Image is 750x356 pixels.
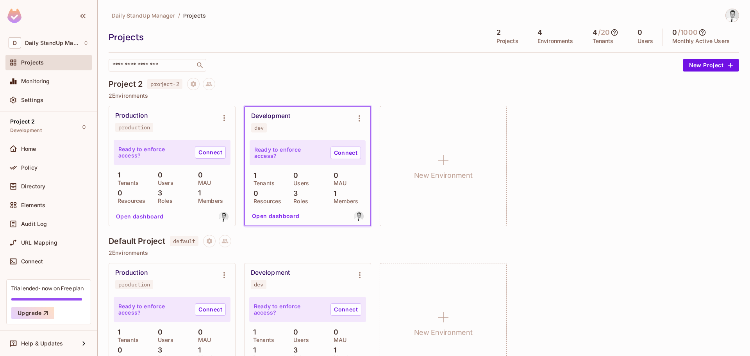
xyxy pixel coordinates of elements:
p: Members [194,198,223,204]
img: Goran Jovanovic [726,9,739,22]
a: Connect [330,303,361,316]
p: Ready to enforce access? [254,303,324,316]
p: Tenants [249,337,274,343]
h5: / 20 [598,29,610,36]
img: SReyMgAAAABJRU5ErkJggg== [7,9,21,23]
button: Open dashboard [249,210,303,222]
p: Resources [250,198,281,204]
span: Project settings [187,82,200,89]
button: Environment settings [216,110,232,126]
p: 3 [289,190,298,197]
p: 1 [194,189,201,197]
img: gjovanovic.st@gmail.com [219,212,229,222]
p: MAU [330,337,346,343]
span: Help & Updates [21,340,63,347]
p: 1 [194,346,201,354]
p: 1 [114,328,120,336]
p: 0 [114,189,122,197]
p: Ready to enforce access? [254,147,324,159]
span: Projects [183,12,206,19]
div: Trial ended- now on Free plan [11,284,84,292]
div: Projects [109,31,483,43]
button: Environment settings [352,267,368,283]
span: Policy [21,165,37,171]
span: Monitoring [21,78,50,84]
h5: 0 [672,29,677,36]
p: 3 [154,189,162,197]
p: 0 [330,328,338,336]
span: Home [21,146,36,152]
p: Tenants [114,337,139,343]
p: 1 [250,172,256,179]
span: Development [10,127,42,134]
h4: Default Project [109,236,165,246]
p: 1 [114,171,120,179]
span: Project settings [203,239,216,246]
a: Connect [195,303,226,316]
p: Users [637,38,653,44]
p: 0 [154,328,162,336]
button: Upgrade [11,307,54,319]
span: Audit Log [21,221,47,227]
a: Connect [195,146,226,159]
p: 0 [194,171,203,179]
li: / [178,12,180,19]
p: Environments [537,38,573,44]
p: Roles [154,198,173,204]
button: New Project [683,59,739,72]
h4: Project 2 [109,79,143,89]
span: Workspace: Daily StandUp Manager [25,40,79,46]
h5: / 1000 [678,29,698,36]
span: D [9,37,21,48]
p: 1 [249,328,256,336]
p: Users [289,337,309,343]
p: Tenants [250,180,275,186]
span: Projects [21,59,44,66]
div: Development [251,269,290,277]
span: Connect [21,258,43,265]
p: Members [330,198,359,204]
p: Projects [496,38,518,44]
span: Settings [21,97,43,103]
button: Environment settings [352,111,367,126]
p: 3 [154,346,162,354]
p: 0 [289,328,298,336]
h5: 2 [496,29,501,36]
p: Users [154,337,173,343]
span: project-2 [147,79,182,89]
p: 3 [289,346,298,354]
span: URL Mapping [21,240,57,246]
a: Connect [330,147,361,159]
p: 0 [194,328,203,336]
img: gjovanovic.st@gmail.com [354,211,364,221]
p: MAU [194,180,211,186]
div: Production [115,269,148,277]
p: 0 [154,171,162,179]
p: 0 [114,346,122,354]
p: 1 [249,346,256,354]
p: Monthly Active Users [672,38,730,44]
p: MAU [330,180,346,186]
p: 0 [250,190,258,197]
div: dev [254,281,263,288]
button: Open dashboard [113,210,167,223]
p: 2 Environments [109,93,739,99]
h1: New Environment [414,170,473,181]
p: 2 Environments [109,250,739,256]
p: Tenants [114,180,139,186]
p: 0 [330,172,338,179]
span: Project 2 [10,118,35,125]
p: Users [154,180,173,186]
div: production [118,281,150,288]
div: dev [254,125,264,131]
span: default [170,236,198,246]
div: production [118,124,150,131]
button: Environment settings [216,267,232,283]
div: Production [115,112,148,120]
p: Ready to enforce access? [118,303,189,316]
h5: 0 [637,29,642,36]
h5: 4 [593,29,597,36]
span: Directory [21,183,45,190]
p: Ready to enforce access? [118,146,189,159]
h1: New Environment [414,327,473,338]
